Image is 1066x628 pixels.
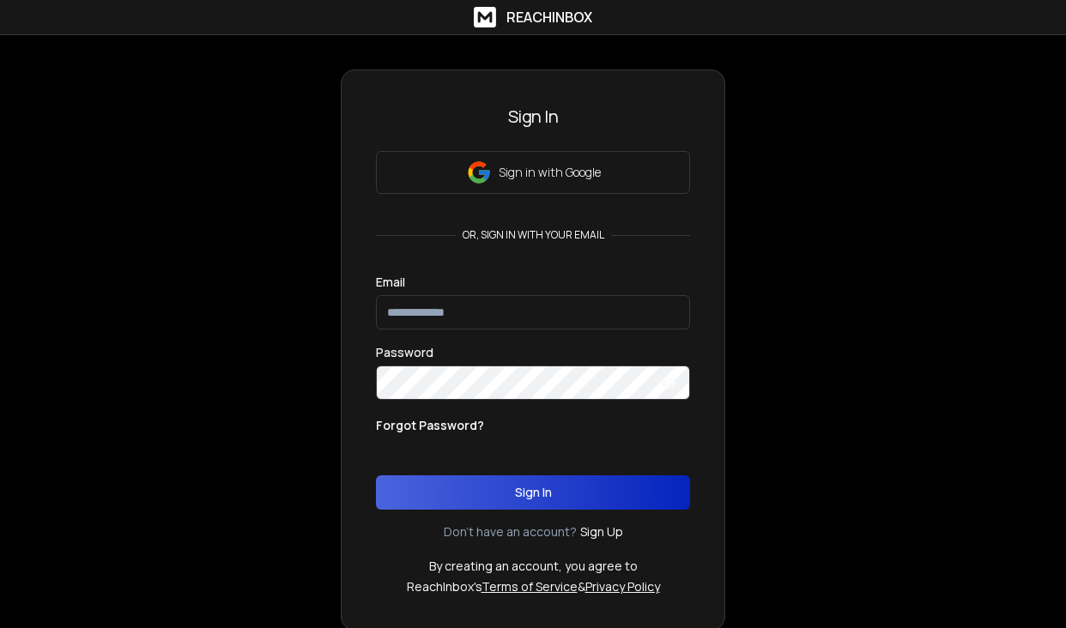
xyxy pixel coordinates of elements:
a: ReachInbox [474,7,592,27]
label: Email [376,276,405,288]
a: Terms of Service [482,578,578,595]
p: Don't have an account? [444,523,577,540]
p: By creating an account, you agree to [429,558,638,575]
p: Sign in with Google [499,164,601,181]
button: Sign In [376,475,690,510]
a: Sign Up [580,523,623,540]
p: ReachInbox's & [407,578,660,595]
h3: Sign In [376,105,690,129]
button: Sign in with Google [376,151,690,194]
label: Password [376,347,433,359]
h1: ReachInbox [506,7,592,27]
p: Forgot Password? [376,417,484,434]
a: Privacy Policy [585,578,660,595]
p: or, sign in with your email [456,228,611,242]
